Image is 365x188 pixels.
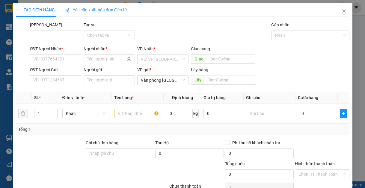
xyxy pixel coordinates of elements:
[204,75,255,85] input: Dọc đường
[34,95,39,100] span: SL
[203,95,226,100] span: Giá trị hàng
[141,76,185,85] span: Văn phòng Tân Kỳ
[16,7,55,12] span: TẠO ĐƠN HÀNG
[335,3,352,20] button: Close
[340,109,347,118] button: plus
[114,109,161,118] input: VD: Bàn, Ghế
[340,111,347,116] span: plus
[16,8,20,12] span: plus
[341,9,346,13] span: close
[83,66,135,73] div: Người gửi
[30,66,81,73] div: SĐT Người Gửi
[30,31,81,40] input: Mã ĐH
[206,54,255,64] input: Dọc đường
[137,46,153,51] span: VP Nhận
[64,8,69,13] img: icon
[83,22,95,27] label: Tác vụ
[243,92,295,104] th: Ghi chú
[114,95,133,100] span: Tên hàng
[191,46,210,51] span: Giao hàng
[155,140,169,145] span: Thu Hộ
[225,161,245,166] span: Tổng cước
[271,22,289,27] label: Gán nhãn
[230,140,283,146] span: Phí thu hộ khách nhận trả
[191,54,206,64] span: Giao
[191,75,204,85] span: Lấy
[30,46,81,52] div: SĐT Người Nhận
[295,161,334,166] label: Hình thức thanh toán
[64,7,127,12] span: Yêu cầu xuất hóa đơn điện tử
[137,66,188,73] div: VP gửi
[30,22,62,27] label: Mã ĐH
[191,67,208,72] span: Lấy hàng
[85,148,154,158] input: Ghi chú đơn hàng
[126,57,131,62] span: user-add
[85,140,118,145] label: Ghi chú đơn hàng
[298,95,318,100] span: Cước hàng
[18,126,141,133] div: Tổng: 1
[66,109,105,118] span: Khác
[83,46,135,52] div: Người nhận
[193,109,199,118] span: kg
[246,109,293,118] input: Ghi Chú
[18,109,28,118] button: delete
[62,95,85,100] span: Đơn vị tính
[172,95,193,100] span: Định lượng
[203,109,241,118] input: 0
